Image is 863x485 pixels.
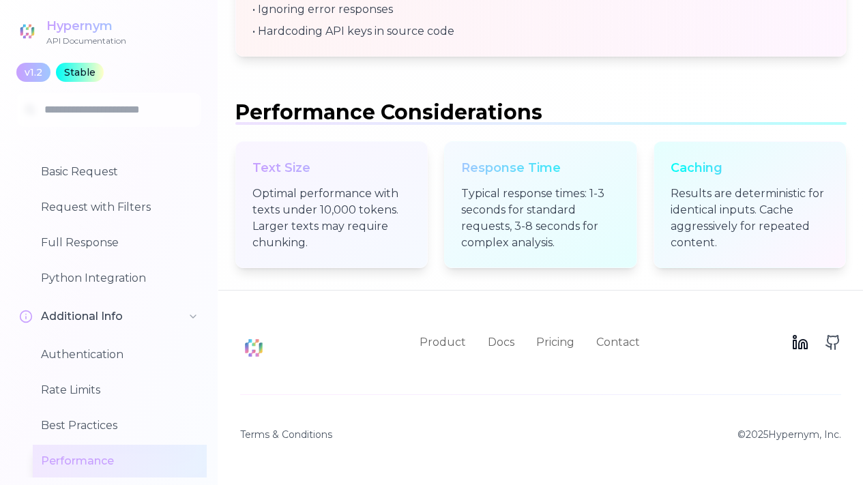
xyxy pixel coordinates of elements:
[240,334,267,362] img: Hypernym Logo
[46,16,126,35] div: Hypernym
[33,156,207,188] button: Basic Request
[41,308,123,325] span: Additional Info
[235,100,542,125] span: Performance Considerations
[420,334,466,351] a: Product
[46,35,126,46] div: API Documentation
[240,428,332,441] a: Terms & Conditions
[671,186,830,251] p: Results are deterministic for identical inputs. Cache aggressively for repeated content.
[33,262,207,295] button: Python Integration
[252,23,830,40] li: • Hardcoding API keys in source code
[252,158,411,177] h3: Text Size
[33,445,207,477] button: Performance
[33,226,207,259] button: Full Response
[252,1,830,18] li: • Ignoring error responses
[16,63,50,82] div: v1.2
[33,191,207,224] button: Request with Filters
[16,20,38,42] img: Hypernym Logo
[33,409,207,442] button: Best Practices
[33,338,207,371] button: Authentication
[488,334,514,351] a: Docs
[33,374,207,407] button: Rate Limits
[461,158,620,177] h3: Response Time
[16,16,126,46] a: HypernymAPI Documentation
[11,300,207,333] button: Additional Info
[536,334,574,351] a: Pricing
[56,63,104,82] div: Stable
[461,186,620,251] p: Typical response times: 1-3 seconds for standard requests, 3-8 seconds for complex analysis.
[737,428,841,441] p: © 2025 Hypernym, Inc.
[671,158,830,177] h3: Caching
[596,334,640,351] a: Contact
[252,186,411,251] p: Optimal performance with texts under 10,000 tokens. Larger texts may require chunking.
